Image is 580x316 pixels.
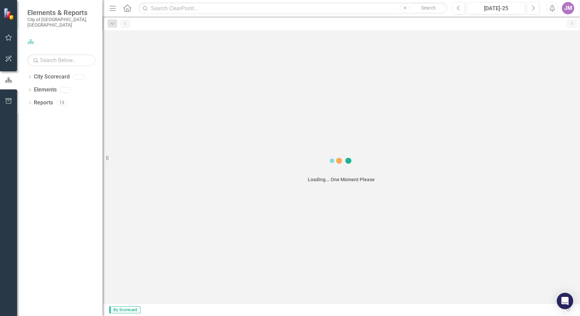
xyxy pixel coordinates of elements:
input: Search ClearPoint... [138,2,447,14]
button: [DATE]-25 [467,2,525,14]
span: Elements & Reports [27,9,96,17]
small: City of [GEOGRAPHIC_DATA], [GEOGRAPHIC_DATA] [27,17,96,28]
div: [DATE]-25 [469,4,523,13]
button: JM [562,2,574,14]
input: Search Below... [27,54,96,66]
div: Loading... One Moment Please [308,176,375,183]
button: Search [411,3,445,13]
a: Elements [34,86,57,94]
a: City Scorecard [34,73,70,81]
span: Search [421,5,436,11]
img: ClearPoint Strategy [3,8,15,20]
div: Open Intercom Messenger [557,293,573,309]
div: 15 [56,100,67,106]
a: Reports [34,99,53,107]
span: By Scorecard [109,306,140,313]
